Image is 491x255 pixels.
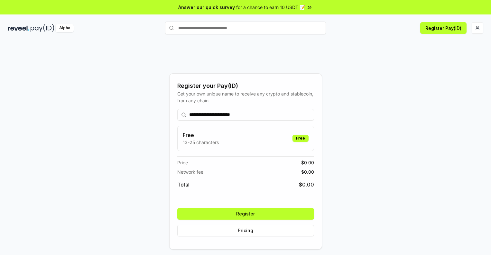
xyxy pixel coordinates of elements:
[177,168,203,175] span: Network fee
[177,159,188,166] span: Price
[177,225,314,236] button: Pricing
[178,4,235,11] span: Answer our quick survey
[31,24,54,32] img: pay_id
[420,22,467,34] button: Register Pay(ID)
[177,90,314,104] div: Get your own unique name to receive any crypto and stablecoin, from any chain
[177,208,314,220] button: Register
[292,135,309,142] div: Free
[8,24,29,32] img: reveel_dark
[183,131,219,139] h3: Free
[56,24,74,32] div: Alpha
[177,181,190,188] span: Total
[183,139,219,146] p: 13-25 characters
[301,168,314,175] span: $ 0.00
[299,181,314,188] span: $ 0.00
[301,159,314,166] span: $ 0.00
[236,4,305,11] span: for a chance to earn 10 USDT 📝
[177,81,314,90] div: Register your Pay(ID)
